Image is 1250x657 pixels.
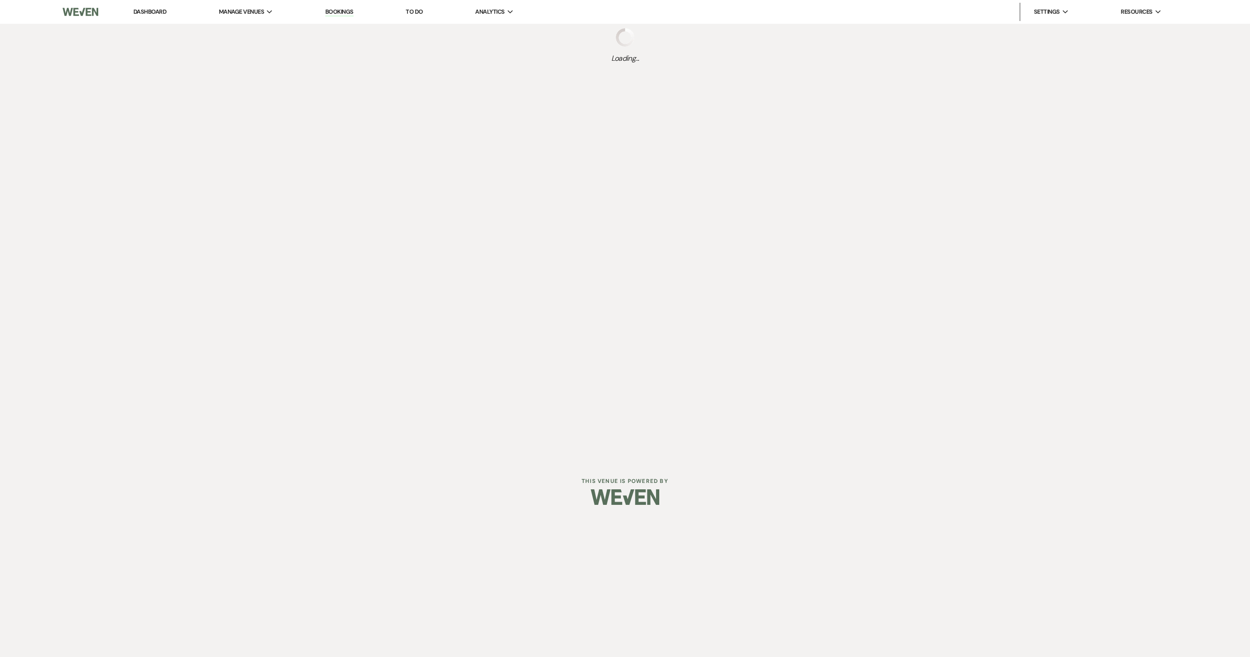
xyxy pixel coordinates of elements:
[591,481,659,513] img: Weven Logo
[325,8,354,16] a: Bookings
[406,8,423,16] a: To Do
[133,8,166,16] a: Dashboard
[63,2,98,21] img: Weven Logo
[616,28,634,47] img: loading spinner
[1034,7,1060,16] span: Settings
[1121,7,1152,16] span: Resources
[475,7,504,16] span: Analytics
[219,7,264,16] span: Manage Venues
[611,53,639,64] span: Loading...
